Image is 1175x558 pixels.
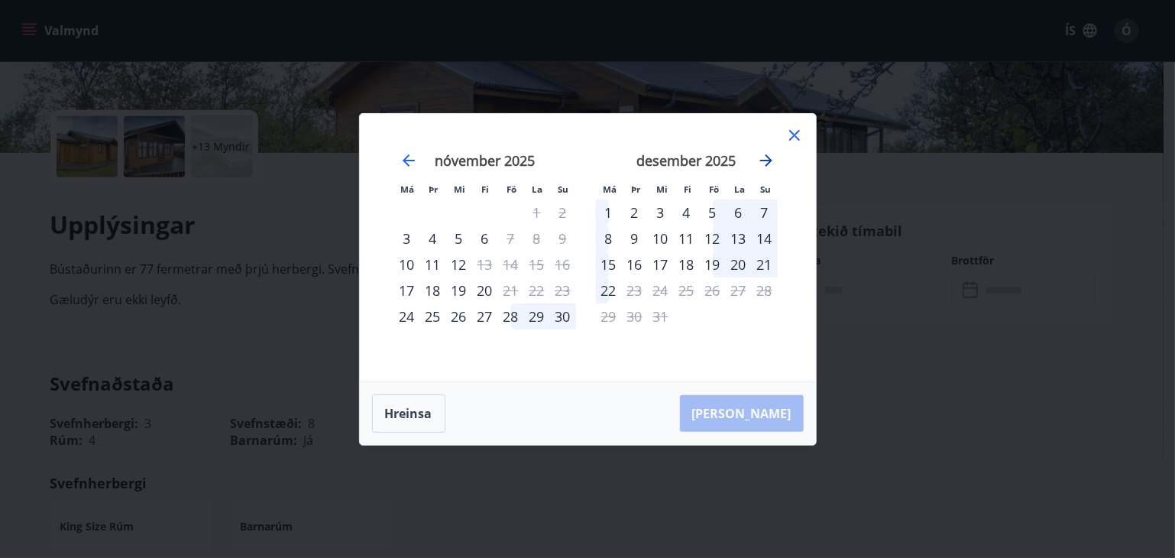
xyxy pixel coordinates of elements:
td: Not available. laugardagur, 27. desember 2025 [726,277,752,303]
small: Su [761,183,772,195]
td: mánudagur, 22. desember 2025 [596,277,622,303]
div: 20 [472,277,498,303]
td: mánudagur, 3. nóvember 2025 [394,225,420,251]
strong: desember 2025 [637,151,736,170]
div: 5 [700,200,726,225]
td: Not available. mánudagur, 29. desember 2025 [596,303,622,329]
td: mánudagur, 10. nóvember 2025 [394,251,420,277]
div: 4 [674,200,700,225]
div: Aðeins innritun í boði [394,225,420,251]
td: föstudagur, 12. desember 2025 [700,225,726,251]
div: 25 [420,303,446,329]
td: miðvikudagur, 26. nóvember 2025 [446,303,472,329]
td: þriðjudagur, 9. desember 2025 [622,225,648,251]
td: þriðjudagur, 4. nóvember 2025 [420,225,446,251]
div: 9 [622,225,648,251]
small: Fö [507,183,516,195]
td: miðvikudagur, 10. desember 2025 [648,225,674,251]
small: La [735,183,746,195]
td: Not available. sunnudagur, 16. nóvember 2025 [550,251,576,277]
div: 11 [420,251,446,277]
div: 15 [596,251,622,277]
td: fimmtudagur, 20. nóvember 2025 [472,277,498,303]
small: Mi [656,183,668,195]
td: föstudagur, 28. nóvember 2025 [498,303,524,329]
div: 20 [726,251,752,277]
div: 2 [622,200,648,225]
td: Not available. þriðjudagur, 30. desember 2025 [622,303,648,329]
div: 27 [472,303,498,329]
small: Má [604,183,617,195]
td: Not available. föstudagur, 21. nóvember 2025 [498,277,524,303]
div: Aðeins útritun í boði [472,251,498,277]
td: fimmtudagur, 4. desember 2025 [674,200,700,225]
td: fimmtudagur, 11. desember 2025 [674,225,700,251]
div: Aðeins innritun í boði [394,251,420,277]
td: fimmtudagur, 6. nóvember 2025 [472,225,498,251]
div: Move forward to switch to the next month. [757,151,775,170]
td: Not available. fimmtudagur, 25. desember 2025 [674,277,700,303]
div: 18 [420,277,446,303]
div: 18 [674,251,700,277]
td: mánudagur, 8. desember 2025 [596,225,622,251]
div: 12 [446,251,472,277]
td: sunnudagur, 7. desember 2025 [752,200,778,225]
div: 12 [700,225,726,251]
small: Má [401,183,415,195]
td: laugardagur, 13. desember 2025 [726,225,752,251]
td: þriðjudagur, 11. nóvember 2025 [420,251,446,277]
td: mánudagur, 17. nóvember 2025 [394,277,420,303]
td: Not available. miðvikudagur, 31. desember 2025 [648,303,674,329]
td: mánudagur, 15. desember 2025 [596,251,622,277]
td: sunnudagur, 14. desember 2025 [752,225,778,251]
small: Fi [685,183,692,195]
div: 5 [446,225,472,251]
td: laugardagur, 6. desember 2025 [726,200,752,225]
td: laugardagur, 20. desember 2025 [726,251,752,277]
div: 26 [446,303,472,329]
div: 17 [648,251,674,277]
td: Not available. laugardagur, 15. nóvember 2025 [524,251,550,277]
div: 19 [700,251,726,277]
td: sunnudagur, 30. nóvember 2025 [550,303,576,329]
td: sunnudagur, 21. desember 2025 [752,251,778,277]
div: 1 [596,200,622,225]
td: miðvikudagur, 5. nóvember 2025 [446,225,472,251]
td: Not available. þriðjudagur, 23. desember 2025 [622,277,648,303]
td: Not available. laugardagur, 22. nóvember 2025 [524,277,550,303]
small: Su [558,183,569,195]
td: föstudagur, 5. desember 2025 [700,200,726,225]
td: mánudagur, 24. nóvember 2025 [394,303,420,329]
small: Þr [632,183,641,195]
div: Aðeins útritun í boði [498,277,524,303]
div: 30 [550,303,576,329]
td: mánudagur, 1. desember 2025 [596,200,622,225]
div: 13 [726,225,752,251]
td: Not available. föstudagur, 26. desember 2025 [700,277,726,303]
small: La [532,183,543,195]
div: Move backward to switch to the previous month. [400,151,418,170]
td: Not available. miðvikudagur, 24. desember 2025 [648,277,674,303]
td: Not available. föstudagur, 14. nóvember 2025 [498,251,524,277]
div: 6 [726,200,752,225]
td: Not available. laugardagur, 8. nóvember 2025 [524,225,550,251]
td: Not available. sunnudagur, 2. nóvember 2025 [550,200,576,225]
td: Not available. sunnudagur, 9. nóvember 2025 [550,225,576,251]
div: 6 [472,225,498,251]
td: miðvikudagur, 3. desember 2025 [648,200,674,225]
td: miðvikudagur, 12. nóvember 2025 [446,251,472,277]
small: Fi [482,183,490,195]
small: Mi [454,183,465,195]
div: 10 [648,225,674,251]
td: Not available. sunnudagur, 23. nóvember 2025 [550,277,576,303]
td: Not available. fimmtudagur, 13. nóvember 2025 [472,251,498,277]
td: fimmtudagur, 27. nóvember 2025 [472,303,498,329]
button: Hreinsa [372,394,445,433]
div: Aðeins innritun í boði [394,303,420,329]
div: 4 [420,225,446,251]
td: Not available. föstudagur, 7. nóvember 2025 [498,225,524,251]
td: föstudagur, 19. desember 2025 [700,251,726,277]
td: fimmtudagur, 18. desember 2025 [674,251,700,277]
small: Fö [709,183,719,195]
div: Calendar [378,132,798,363]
